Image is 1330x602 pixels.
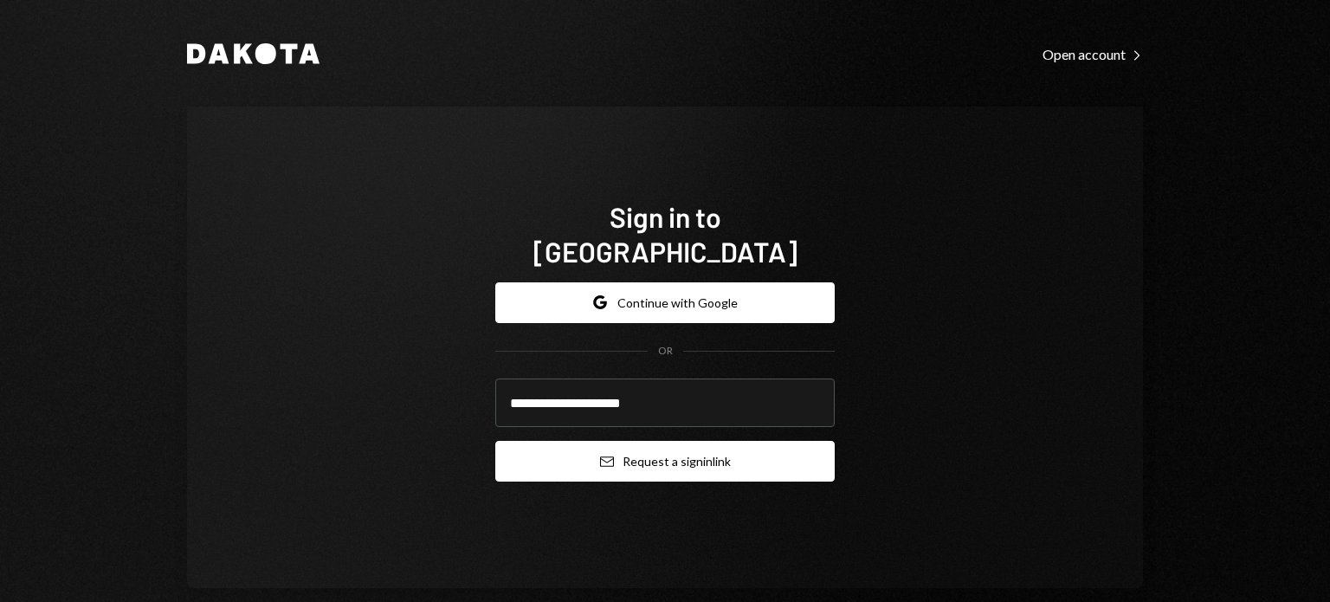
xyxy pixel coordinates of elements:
h1: Sign in to [GEOGRAPHIC_DATA] [495,199,835,269]
div: Open account [1043,46,1143,63]
a: Open account [1043,44,1143,63]
div: OR [658,344,673,359]
button: Request a signinlink [495,441,835,482]
button: Continue with Google [495,282,835,323]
